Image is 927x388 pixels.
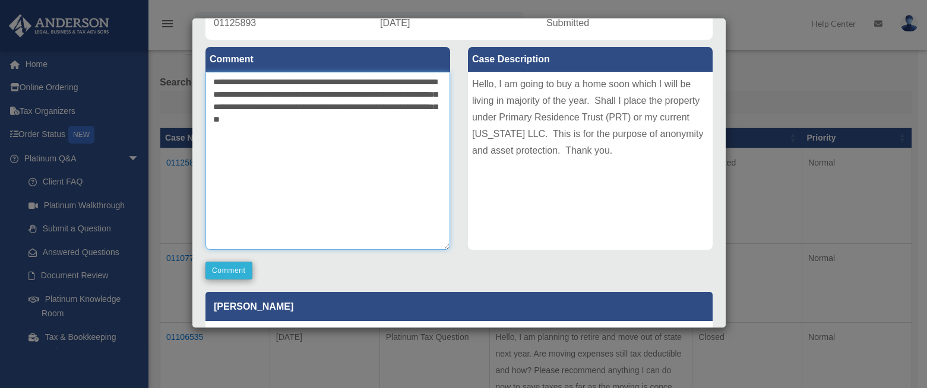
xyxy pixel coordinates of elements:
[214,18,256,28] span: 01125893
[205,262,252,279] button: Comment
[205,292,713,321] p: [PERSON_NAME]
[546,18,589,28] span: Submitted
[468,72,713,250] div: Hello, I am going to buy a home soon which I will be living in majority of the year. Shall I plac...
[380,18,410,28] span: [DATE]
[205,47,450,72] label: Comment
[468,47,713,72] label: Case Description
